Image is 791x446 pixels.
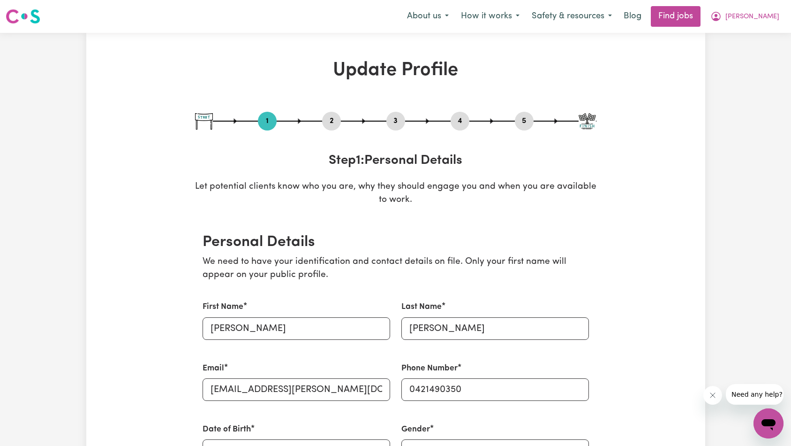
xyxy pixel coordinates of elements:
[704,7,785,26] button: My Account
[401,7,455,26] button: About us
[455,7,526,26] button: How it works
[451,115,469,127] button: Go to step 4
[726,384,783,405] iframe: Message from company
[526,7,618,26] button: Safety & resources
[258,115,277,127] button: Go to step 1
[322,115,341,127] button: Go to step 2
[618,6,647,27] a: Blog
[203,423,251,436] label: Date of Birth
[203,301,243,313] label: First Name
[6,6,40,27] a: Careseekers logo
[725,12,779,22] span: [PERSON_NAME]
[651,6,701,27] a: Find jobs
[515,115,534,127] button: Go to step 5
[753,408,783,438] iframe: Button to launch messaging window
[195,59,596,82] h1: Update Profile
[401,423,430,436] label: Gender
[203,362,224,375] label: Email
[203,233,589,251] h2: Personal Details
[401,301,442,313] label: Last Name
[203,255,589,283] p: We need to have your identification and contact details on file. Only your first name will appear...
[386,115,405,127] button: Go to step 3
[703,386,722,405] iframe: Close message
[195,180,596,208] p: Let potential clients know who you are, why they should engage you and when you are available to ...
[195,153,596,169] h3: Step 1 : Personal Details
[401,362,458,375] label: Phone Number
[6,8,40,25] img: Careseekers logo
